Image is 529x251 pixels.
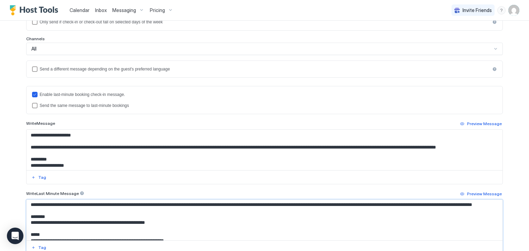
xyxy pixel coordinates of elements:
span: Channels [26,36,45,41]
div: User profile [508,5,519,16]
div: Enable last-minute booking check-in message. [40,92,497,97]
span: Invite Friends [463,7,492,13]
div: Open Intercom Messenger [7,228,23,244]
button: Preview Message [459,190,503,198]
div: Only send if check-in or check-out fall on selected days of the week [40,20,490,24]
a: Inbox [95,7,107,14]
a: Calendar [70,7,90,14]
div: lastMinuteMessageIsTheSame [32,103,497,108]
a: Host Tools Logo [10,5,61,15]
div: isLimited [32,19,497,25]
span: Messaging [112,7,136,13]
button: Preview Message [459,120,503,128]
span: Write Last Minute Message [26,191,79,196]
div: Tag [38,174,46,181]
div: Send a different message depending on the guest's preferred language [40,67,490,72]
div: Send the same message to last-minute bookings [40,103,497,108]
div: lastMinuteMessageEnabled [32,92,497,97]
textarea: Input Field [27,200,502,240]
div: Tag [38,244,46,251]
div: Preview Message [467,121,502,127]
div: languagesEnabled [32,66,497,72]
div: menu [497,6,506,14]
span: All [31,46,37,52]
span: Calendar [70,7,90,13]
span: Pricing [150,7,165,13]
button: Tag [30,173,47,182]
span: Inbox [95,7,107,13]
textarea: Input Field [27,130,502,170]
div: Preview Message [467,191,502,197]
span: Write Message [26,121,55,126]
